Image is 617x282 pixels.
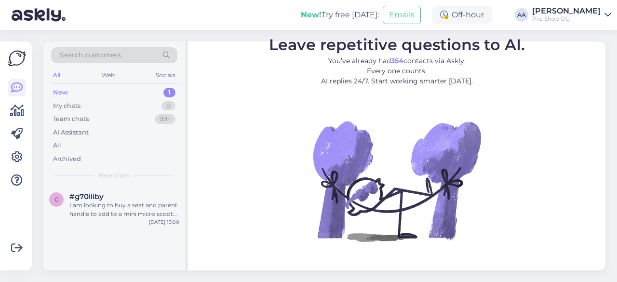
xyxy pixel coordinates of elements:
[532,7,601,15] div: [PERSON_NAME]
[154,69,177,81] div: Socials
[8,49,26,67] img: Askly Logo
[383,6,421,24] button: Emails
[53,101,80,111] div: My chats
[53,128,89,137] div: AI Assistant
[269,35,525,54] span: Leave repetitive questions to AI.
[53,114,89,124] div: Team chats
[515,8,528,22] div: AA
[69,192,104,201] span: #g70iliby
[60,50,121,60] span: Search customers
[54,196,59,203] span: g
[100,69,117,81] div: Web
[51,69,62,81] div: All
[53,141,61,150] div: All
[269,56,525,86] p: You’ve already had contacts via Askly. Every one counts. AI replies 24/7. Start working smarter [...
[69,201,179,218] div: I am looking to buy a seat and parent handle to add to a mini micro scooter which we already have
[99,171,130,180] span: New chats
[53,154,81,164] div: Archived
[432,6,492,24] div: Off-hour
[301,9,379,21] div: Try free [DATE]:
[532,7,611,23] a: [PERSON_NAME]Pro Shop OÜ
[163,88,175,97] div: 1
[532,15,601,23] div: Pro Shop OÜ
[301,10,322,19] b: New!
[310,94,483,268] img: No Chat active
[53,88,68,97] div: New
[149,218,179,226] div: [DATE] 13:00
[155,114,175,124] div: 99+
[161,101,175,111] div: 0
[391,56,403,65] b: 354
